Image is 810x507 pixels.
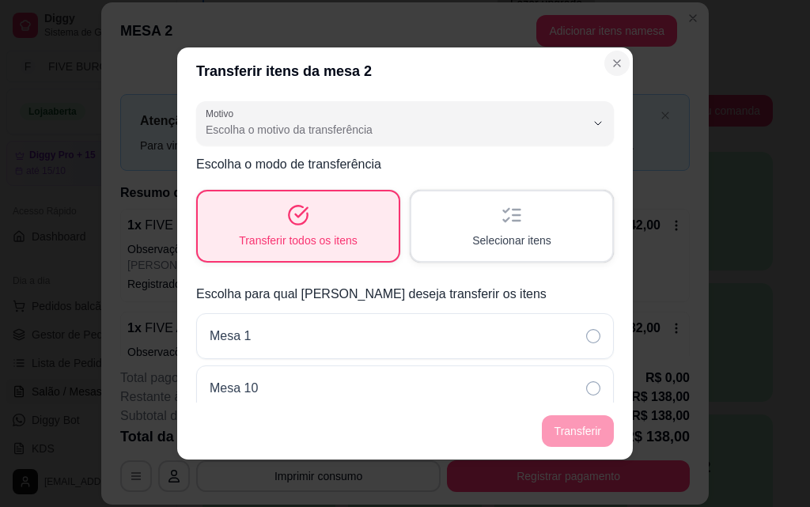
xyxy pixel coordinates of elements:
[239,233,358,248] span: Transferir todos os itens
[196,155,614,174] p: Escolha o modo de transferência
[210,327,251,346] p: Mesa 1
[472,233,551,248] span: Selecionar itens
[206,107,239,120] label: Motivo
[196,190,400,263] button: Transferir todos os itens
[177,47,633,95] header: Transferir itens da mesa 2
[410,190,614,263] button: Selecionar itens
[196,285,614,304] p: Escolha para qual [PERSON_NAME] deseja transferir os itens
[206,122,585,138] span: Escolha o motivo da transferência
[196,101,614,146] button: MotivoEscolha o motivo da transferência
[210,379,258,398] p: Mesa 10
[604,51,630,76] button: Close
